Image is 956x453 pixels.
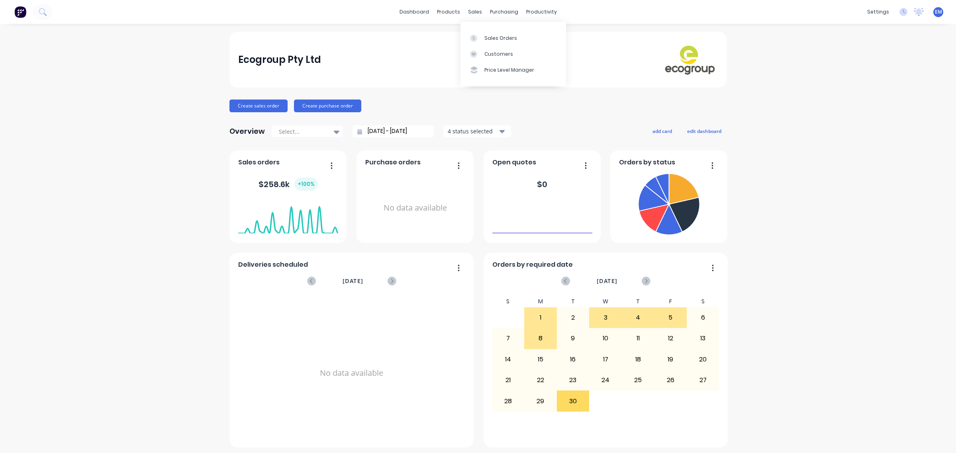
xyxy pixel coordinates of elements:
div: 10 [590,328,621,348]
div: No data available [365,170,465,246]
div: Sales Orders [484,35,517,42]
div: 9 [557,328,589,348]
div: T [622,296,654,307]
div: $ 0 [537,178,547,190]
div: 1 [525,308,556,328]
a: Sales Orders [460,30,566,46]
span: [DATE] [597,277,617,285]
div: Overview [229,123,265,139]
span: EM [935,8,942,16]
img: Factory [14,6,26,18]
div: 25 [622,370,654,390]
button: Create purchase order [294,100,361,112]
div: 26 [654,370,686,390]
div: $ 258.6k [259,178,318,191]
div: M [524,296,557,307]
div: 28 [492,391,524,411]
button: 4 status selected [443,125,511,137]
div: + 100 % [294,178,318,191]
span: Orders by required date [492,260,573,269]
button: Create sales order [229,100,288,112]
div: 29 [525,391,556,411]
div: 16 [557,350,589,369]
div: Ecogroup Pty Ltd [238,52,321,68]
span: Purchase orders [365,158,421,167]
div: No data available [238,296,465,450]
button: add card [647,126,677,136]
div: Price Level Manager [484,66,534,74]
div: 11 [622,328,654,348]
div: 18 [622,350,654,369]
a: dashboard [396,6,433,18]
div: 23 [557,370,589,390]
span: Open quotes [492,158,536,167]
div: 20 [687,350,719,369]
div: Customers [484,51,513,58]
div: T [557,296,590,307]
img: Ecogroup Pty Ltd [662,44,718,75]
button: edit dashboard [682,126,727,136]
div: S [687,296,719,307]
div: 4 [622,308,654,328]
span: Sales orders [238,158,280,167]
div: settings [863,6,893,18]
div: 15 [525,350,556,369]
div: S [492,296,525,307]
div: 6 [687,308,719,328]
div: F [654,296,687,307]
div: W [589,296,622,307]
div: 7 [492,328,524,348]
div: sales [464,6,486,18]
div: 13 [687,328,719,348]
div: 2 [557,308,589,328]
a: Price Level Manager [460,62,566,78]
div: 30 [557,391,589,411]
div: 12 [654,328,686,348]
a: Customers [460,46,566,62]
div: 3 [590,308,621,328]
div: 14 [492,350,524,369]
div: 19 [654,350,686,369]
div: 4 status selected [448,127,498,135]
div: 17 [590,350,621,369]
div: productivity [522,6,561,18]
div: products [433,6,464,18]
div: 24 [590,370,621,390]
div: 5 [654,308,686,328]
div: 21 [492,370,524,390]
span: Orders by status [619,158,675,167]
div: 27 [687,370,719,390]
div: 8 [525,328,556,348]
span: [DATE] [343,277,363,285]
div: 22 [525,370,556,390]
div: purchasing [486,6,522,18]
